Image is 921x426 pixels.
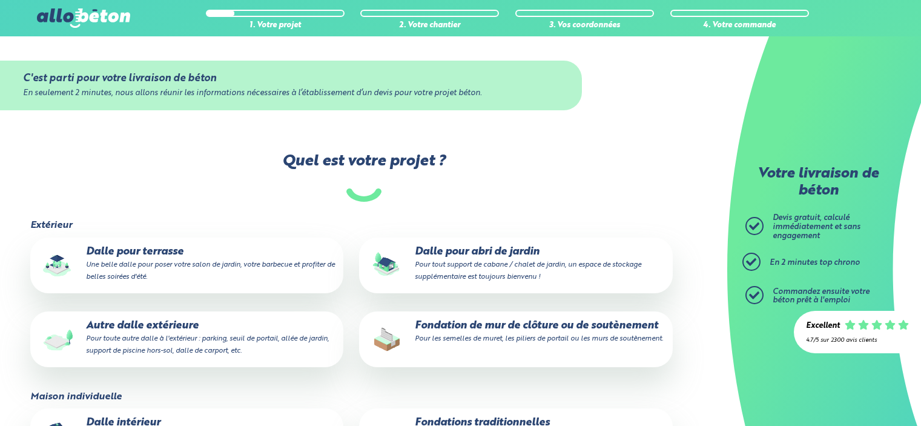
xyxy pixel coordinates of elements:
label: Quel est votre projet ? [29,153,698,202]
small: Pour tout support de cabane / chalet de jardin, un espace de stockage supplémentaire est toujours... [415,261,641,281]
div: 4.7/5 sur 2300 avis clients [806,337,909,344]
span: Commandez ensuite votre béton prêt à l'emploi [773,288,870,305]
img: final_use.values.closing_wall_fundation [368,320,406,359]
legend: Extérieur [30,220,72,231]
p: Votre livraison de béton [748,166,888,199]
p: Dalle pour abri de jardin [368,246,664,283]
img: final_use.values.garden_shed [368,246,406,285]
div: 2. Votre chantier [360,21,499,30]
legend: Maison individuelle [30,391,122,402]
small: Pour toute autre dalle à l'extérieur : parking, seuil de portail, allée de jardin, support de pis... [86,335,329,354]
small: Pour les semelles de muret, les piliers de portail ou les murs de soutènement. [415,335,663,342]
p: Autre dalle extérieure [39,320,335,357]
span: En 2 minutes top chrono [770,259,860,267]
p: Dalle pour terrasse [39,246,335,283]
img: allobéton [37,8,130,28]
div: 3. Vos coordonnées [515,21,654,30]
div: C'est parti pour votre livraison de béton [23,73,558,84]
div: Excellent [806,322,840,331]
img: final_use.values.outside_slab [39,320,78,359]
div: 1. Votre projet [206,21,345,30]
small: Une belle dalle pour poser votre salon de jardin, votre barbecue et profiter de belles soirées d'... [86,261,335,281]
div: En seulement 2 minutes, nous allons réunir les informations nécessaires à l’établissement d’un de... [23,89,558,98]
p: Fondation de mur de clôture ou de soutènement [368,320,664,344]
img: final_use.values.terrace [39,246,78,285]
span: Devis gratuit, calculé immédiatement et sans engagement [773,214,860,239]
div: 4. Votre commande [670,21,809,30]
iframe: Help widget launcher [813,379,908,413]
